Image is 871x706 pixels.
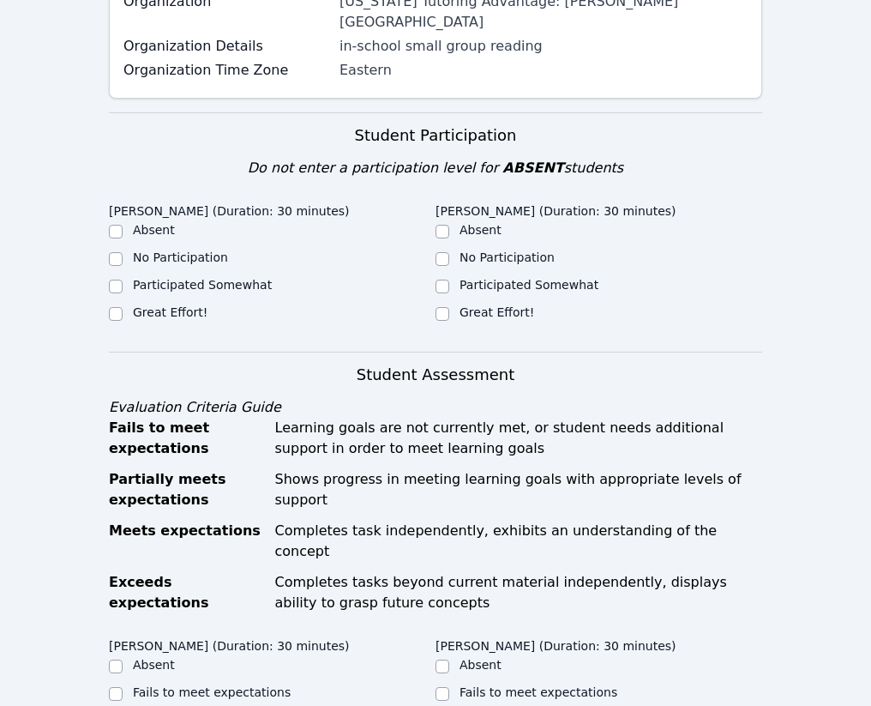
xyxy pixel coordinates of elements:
[339,60,748,81] div: Eastern
[460,278,598,292] label: Participated Somewhat
[133,223,175,237] label: Absent
[133,250,228,264] label: No Participation
[460,685,617,699] label: Fails to meet expectations
[123,36,329,57] label: Organization Details
[275,521,763,562] div: Completes task independently, exhibits an understanding of the concept
[109,158,762,178] div: Do not enter a participation level for students
[133,278,272,292] label: Participated Somewhat
[109,572,265,613] div: Exceeds expectations
[502,160,563,176] span: ABSENT
[275,469,763,510] div: Shows progress in meeting learning goals with appropriate levels of support
[339,36,748,57] div: in-school small group reading
[109,363,762,387] h3: Student Assessment
[109,418,265,459] div: Fails to meet expectations
[275,572,763,613] div: Completes tasks beyond current material independently, displays ability to grasp future concepts
[133,305,207,319] label: Great Effort!
[123,60,329,81] label: Organization Time Zone
[109,397,762,418] div: Evaluation Criteria Guide
[109,631,350,656] legend: [PERSON_NAME] (Duration: 30 minutes)
[275,418,763,459] div: Learning goals are not currently met, or student needs additional support in order to meet learni...
[133,658,175,672] label: Absent
[109,469,265,510] div: Partially meets expectations
[133,685,291,699] label: Fails to meet expectations
[460,223,502,237] label: Absent
[435,631,676,656] legend: [PERSON_NAME] (Duration: 30 minutes)
[435,196,676,221] legend: [PERSON_NAME] (Duration: 30 minutes)
[109,521,265,562] div: Meets expectations
[109,196,350,221] legend: [PERSON_NAME] (Duration: 30 minutes)
[460,250,555,264] label: No Participation
[460,658,502,672] label: Absent
[109,124,762,148] h3: Student Participation
[460,305,534,319] label: Great Effort!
